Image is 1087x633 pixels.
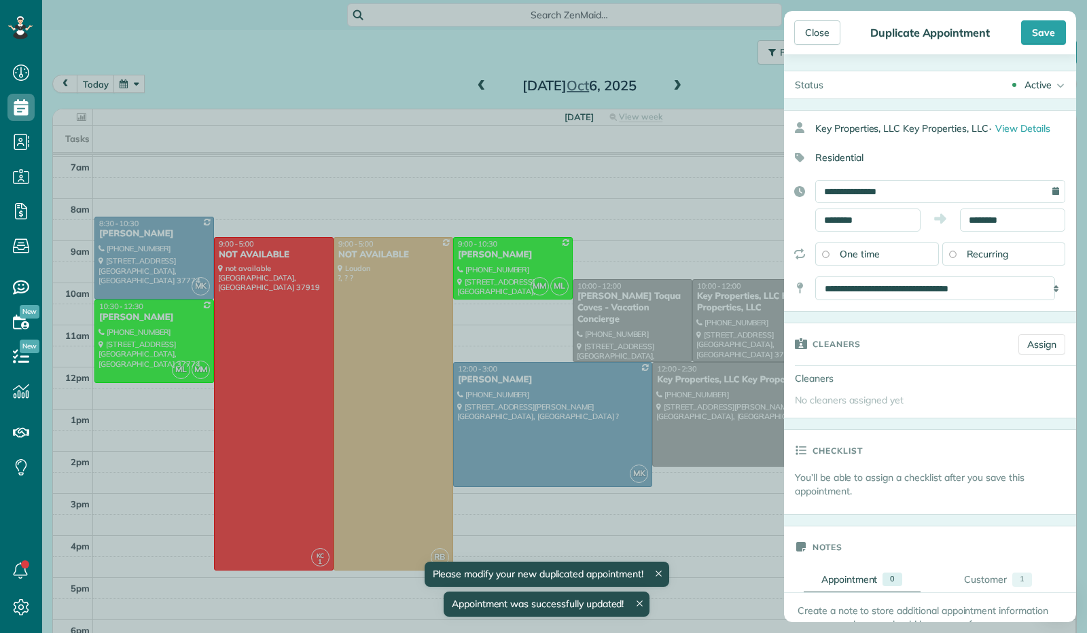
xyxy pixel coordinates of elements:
[444,592,650,617] div: Appointment was successfully updated!
[813,323,861,364] h3: Cleaners
[784,71,834,98] div: Status
[784,146,1065,169] div: Residential
[795,471,1076,498] p: You’ll be able to assign a checklist after you save this appointment.
[840,248,880,260] span: One time
[20,340,39,353] span: New
[424,562,669,587] div: Please modify your new duplicated appointment!
[798,604,1063,631] p: Create a note to store additional appointment information you or your cleaners should be aware of.
[995,122,1050,134] span: View Details
[20,305,39,319] span: New
[967,248,1009,260] span: Recurring
[866,26,994,39] div: Duplicate Appointment
[815,116,1076,141] div: Key Properties, LLC Key Properties, LLC
[1024,78,1052,92] div: Active
[1012,573,1032,587] div: 1
[822,251,829,257] input: One time
[1018,334,1065,355] a: Assign
[813,430,863,471] h3: Checklist
[794,20,840,45] div: Close
[949,251,956,257] input: Recurring
[1021,20,1066,45] div: Save
[989,122,991,134] span: ·
[813,526,842,567] h3: Notes
[795,394,904,406] span: No cleaners assigned yet
[964,573,1007,587] div: Customer
[883,573,902,586] div: 0
[821,573,878,586] div: Appointment
[784,366,879,391] div: Cleaners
